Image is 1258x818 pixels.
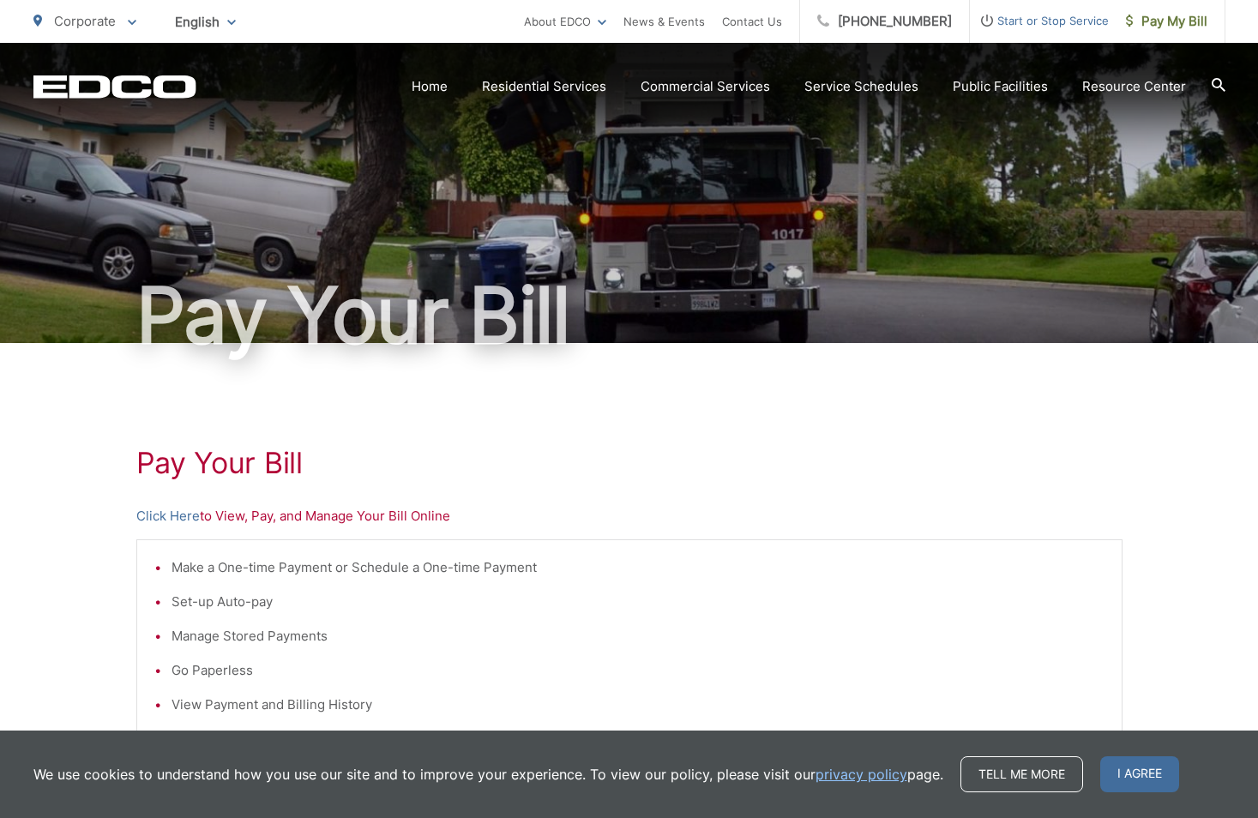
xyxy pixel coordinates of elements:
[412,76,448,97] a: Home
[33,273,1225,358] h1: Pay Your Bill
[172,557,1105,578] li: Make a One-time Payment or Schedule a One-time Payment
[172,660,1105,681] li: Go Paperless
[136,446,1123,480] h1: Pay Your Bill
[722,11,782,32] a: Contact Us
[816,764,907,785] a: privacy policy
[482,76,606,97] a: Residential Services
[623,11,705,32] a: News & Events
[136,506,200,526] a: Click Here
[641,76,770,97] a: Commercial Services
[172,695,1105,715] li: View Payment and Billing History
[33,75,196,99] a: EDCD logo. Return to the homepage.
[960,756,1083,792] a: Tell me more
[33,764,943,785] p: We use cookies to understand how you use our site and to improve your experience. To view our pol...
[136,506,1123,526] p: to View, Pay, and Manage Your Bill Online
[1100,756,1179,792] span: I agree
[804,76,918,97] a: Service Schedules
[162,7,249,37] span: English
[1126,11,1207,32] span: Pay My Bill
[1082,76,1186,97] a: Resource Center
[953,76,1048,97] a: Public Facilities
[54,13,116,29] span: Corporate
[524,11,606,32] a: About EDCO
[172,626,1105,647] li: Manage Stored Payments
[172,592,1105,612] li: Set-up Auto-pay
